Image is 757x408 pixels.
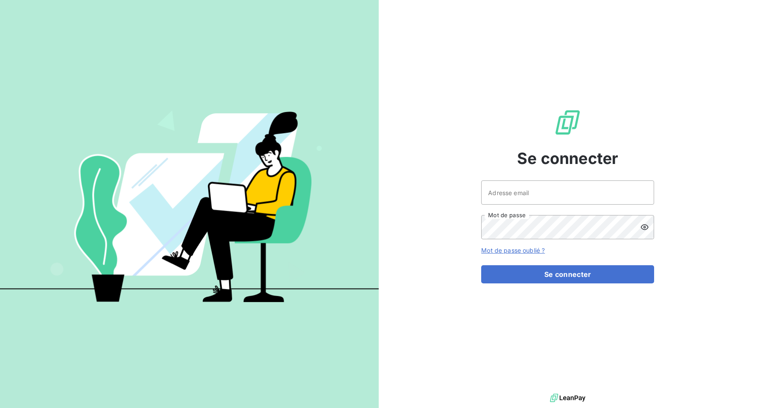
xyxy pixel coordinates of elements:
[481,265,654,283] button: Se connecter
[517,147,618,170] span: Se connecter
[550,392,585,405] img: logo
[481,180,654,205] input: placeholder
[554,109,581,136] img: Logo LeanPay
[481,247,545,254] a: Mot de passe oublié ?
